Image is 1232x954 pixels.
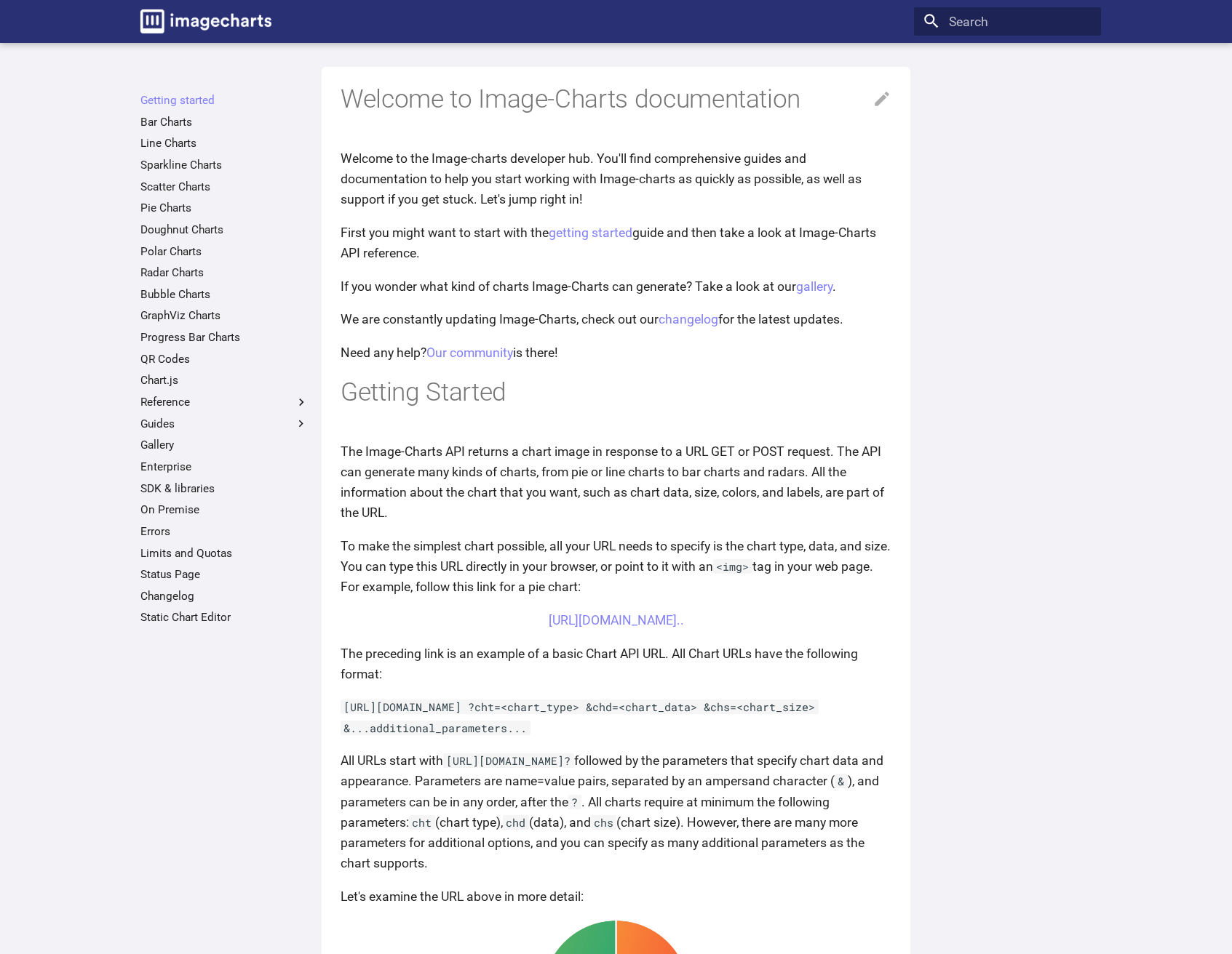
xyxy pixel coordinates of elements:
[140,180,309,194] a: Scatter Charts
[713,559,752,574] code: <img>
[140,373,309,388] a: Chart.js
[140,330,309,345] a: Progress Bar Charts
[341,276,891,297] p: If you wonder what kind of charts Image-Charts can generate? Take a look at our .
[443,753,574,768] code: [URL][DOMAIN_NAME]?
[140,308,309,323] a: GraphViz Charts
[140,265,309,280] a: Radar Charts
[426,345,513,360] a: Our community
[409,815,435,830] code: cht
[914,7,1101,36] input: Search
[140,201,309,215] a: Pie Charts
[341,700,819,734] code: [URL][DOMAIN_NAME] ?cht=<chart_type> &chd=<chart_data> &chs=<chart_size> &...additional_parameter...
[140,546,309,561] a: Limits and Quotas
[140,460,309,474] a: Enterprise
[140,524,309,539] a: Errors
[140,352,309,366] a: QR Codes
[140,502,309,517] a: On Premise
[140,244,309,259] a: Polar Charts
[140,481,309,496] a: SDK & libraries
[341,536,891,597] p: To make the simplest chart possible, all your URL needs to specify is the chart type, data, and s...
[341,644,891,684] p: The preceding link is an example of a basic Chart API URL. All Chart URLs have the following format:
[140,158,309,172] a: Sparkline Charts
[341,750,891,873] p: All URLs start with followed by the parameters that specify chart data and appearance. Parameters...
[140,567,309,582] a: Status Page
[835,774,848,788] code: &
[341,148,891,209] p: Welcome to the Image-charts developer hub. You'll find comprehensive guides and documentation to ...
[140,610,309,625] a: Static Chart Editor
[341,376,891,409] h1: Getting Started
[341,309,891,329] p: We are constantly updating Image-Charts, check out our for the latest updates.
[140,395,309,409] label: Reference
[591,815,617,830] code: chs
[140,93,309,108] a: Getting started
[140,9,271,33] img: logo
[140,115,309,129] a: Bar Charts
[140,223,309,237] a: Doughnut Charts
[134,3,278,39] a: Image-Charts documentation
[341,223,891,263] p: First you might want to start with the guide and then take a look at Image-Charts API reference.
[341,886,891,907] p: Let's examine the URL above in more detail:
[796,279,832,294] a: gallery
[341,342,891,363] p: Need any help? is there!
[659,312,718,326] a: changelog
[140,136,309,151] a: Line Charts
[140,438,309,452] a: Gallery
[140,589,309,604] a: Changelog
[549,225,632,240] a: getting started
[140,287,309,302] a: Bubble Charts
[549,613,684,628] a: [URL][DOMAIN_NAME]..
[503,815,529,830] code: chd
[140,417,309,431] label: Guides
[568,795,581,809] code: ?
[341,441,891,524] p: The Image-Charts API returns a chart image in response to a URL GET or POST request. The API can ...
[341,83,891,116] h1: Welcome to Image-Charts documentation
